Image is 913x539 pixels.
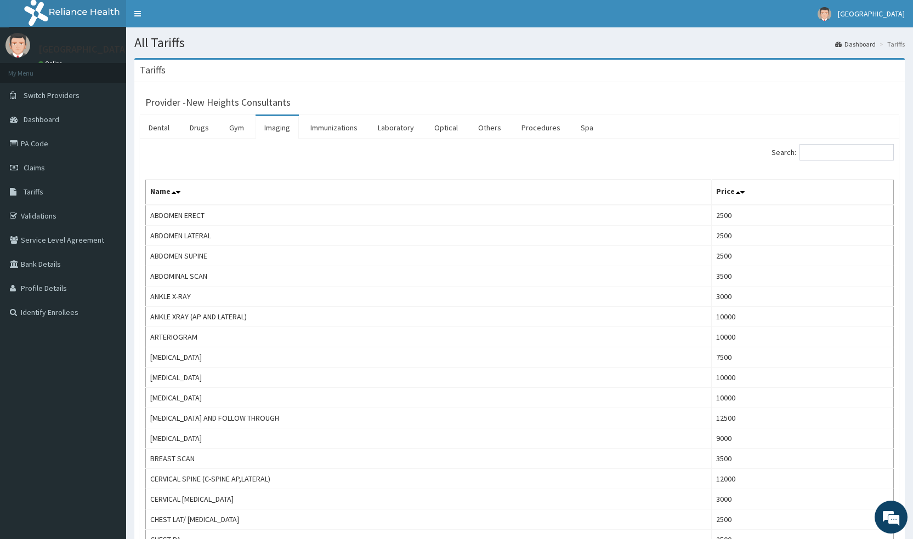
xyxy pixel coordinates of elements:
[24,163,45,173] span: Claims
[712,428,894,449] td: 9000
[146,286,712,307] td: ANKLE X-RAY
[712,509,894,530] td: 2500
[146,327,712,347] td: ARTERIOGRAM
[140,65,166,75] h3: Tariffs
[712,327,894,347] td: 10000
[772,144,894,160] label: Search:
[146,347,712,368] td: [MEDICAL_DATA]
[20,55,44,82] img: d_794563401_company_1708531726252_794563401
[180,5,206,32] div: Minimize live chat window
[24,187,43,197] span: Tariffs
[572,116,602,139] a: Spa
[838,9,905,19] span: [GEOGRAPHIC_DATA]
[712,408,894,428] td: 12500
[146,489,712,509] td: CERVICAL [MEDICAL_DATA]
[712,368,894,388] td: 10000
[24,114,59,124] span: Dashboard
[712,307,894,327] td: 10000
[146,246,712,266] td: ABDOMEN SUPINE
[38,44,129,54] p: [GEOGRAPHIC_DATA]
[302,116,366,139] a: Immunizations
[220,116,253,139] a: Gym
[835,39,876,49] a: Dashboard
[146,469,712,489] td: CERVICAL SPINE (C-SPINE AP,LATERAL)
[712,180,894,205] th: Price
[134,36,905,50] h1: All Tariffs
[5,33,30,58] img: User Image
[712,449,894,469] td: 3500
[57,61,184,76] div: Chat with us now
[469,116,510,139] a: Others
[712,266,894,286] td: 3500
[146,449,712,469] td: BREAST SCAN
[369,116,423,139] a: Laboratory
[712,205,894,226] td: 2500
[145,98,291,107] h3: Provider - New Heights Consultants
[146,307,712,327] td: ANKLE XRAY (AP AND LATERAL)
[38,60,65,67] a: Online
[5,299,209,337] textarea: Type your message and hit 'Enter'
[712,347,894,368] td: 7500
[146,266,712,286] td: ABDOMINAL SCAN
[64,138,151,249] span: We're online!
[146,226,712,246] td: ABDOMEN LATERAL
[877,39,905,49] li: Tariffs
[513,116,569,139] a: Procedures
[146,388,712,408] td: [MEDICAL_DATA]
[146,205,712,226] td: ABDOMEN ERECT
[146,509,712,530] td: CHEST LAT/ [MEDICAL_DATA]
[712,469,894,489] td: 12000
[712,388,894,408] td: 10000
[426,116,467,139] a: Optical
[146,408,712,428] td: [MEDICAL_DATA] AND FOLLOW THROUGH
[146,428,712,449] td: [MEDICAL_DATA]
[24,90,80,100] span: Switch Providers
[712,226,894,246] td: 2500
[712,286,894,307] td: 3000
[181,116,218,139] a: Drugs
[712,489,894,509] td: 3000
[256,116,299,139] a: Imaging
[712,246,894,266] td: 2500
[799,144,894,160] input: Search:
[140,116,178,139] a: Dental
[146,180,712,205] th: Name
[146,368,712,388] td: [MEDICAL_DATA]
[818,7,831,21] img: User Image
